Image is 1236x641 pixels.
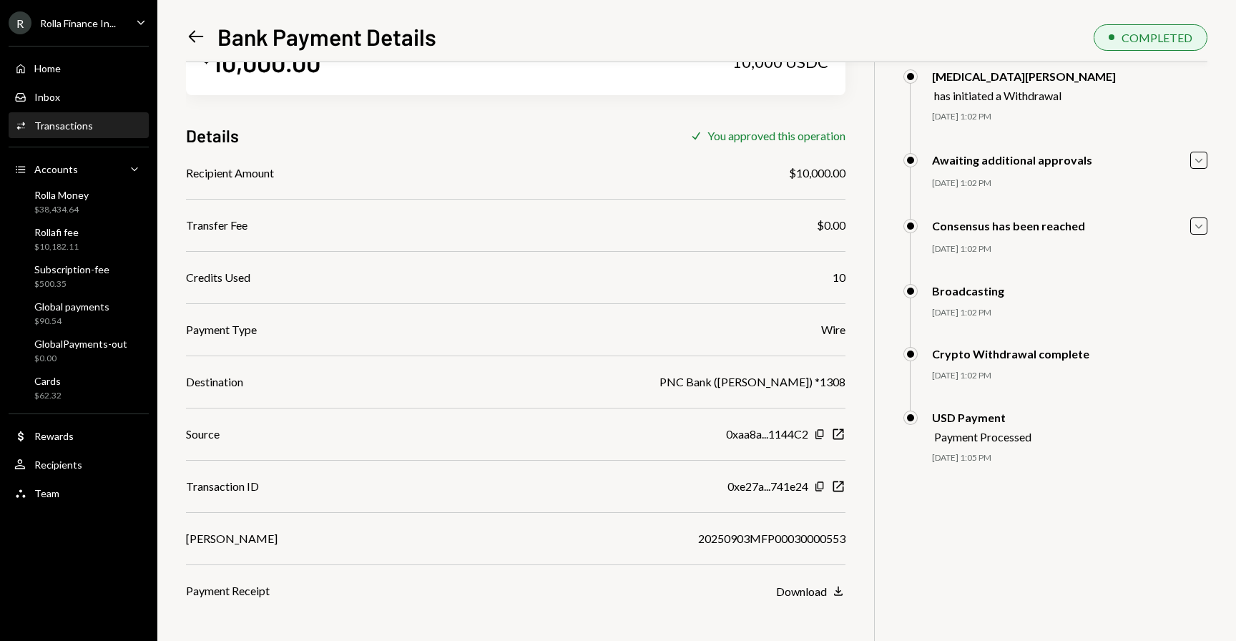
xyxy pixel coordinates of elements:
div: Transactions [34,119,93,132]
div: [DATE] 1:05 PM [932,452,1207,464]
div: Cards [34,375,62,387]
a: Cards$62.32 [9,371,149,405]
a: Home [9,55,149,81]
a: Rolla Money$38,434.64 [9,185,149,219]
div: Download [776,584,827,598]
a: Rewards [9,423,149,449]
a: Team [9,480,149,506]
div: Consensus has been reached [932,219,1085,233]
div: [DATE] 1:02 PM [932,370,1207,382]
div: USD Payment [932,411,1031,424]
div: Awaiting additional approvals [932,153,1092,167]
div: [PERSON_NAME] [186,530,278,547]
div: Credits Used [186,269,250,286]
div: COMPLETED [1122,31,1192,44]
div: has initiated a Withdrawal [934,89,1116,102]
div: Team [34,487,59,499]
div: 10 [833,269,845,286]
div: Rolla Money [34,189,89,201]
div: R [9,11,31,34]
div: Rollafi fee [34,226,79,238]
div: PNC Bank ([PERSON_NAME]) *1308 [659,373,845,391]
div: Transfer Fee [186,217,247,234]
a: Accounts [9,156,149,182]
div: Wire [821,321,845,338]
div: $0.00 [817,217,845,234]
div: Global payments [34,300,109,313]
div: $10,182.11 [34,241,79,253]
div: GlobalPayments-out [34,338,127,350]
div: $500.35 [34,278,109,290]
div: 0xe27a...741e24 [727,478,808,495]
a: GlobalPayments-out$0.00 [9,333,149,368]
div: 0xaa8a...1144C2 [726,426,808,443]
a: Inbox [9,84,149,109]
button: Download [776,584,845,600]
div: Subscription-fee [34,263,109,275]
div: [DATE] 1:02 PM [932,177,1207,190]
a: Recipients [9,451,149,477]
div: Rewards [34,430,74,442]
div: $90.54 [34,315,109,328]
h3: Details [186,124,239,147]
a: Rollafi fee$10,182.11 [9,222,149,256]
div: 20250903MFP00030000553 [698,530,845,547]
a: Global payments$90.54 [9,296,149,331]
div: $62.32 [34,390,62,402]
div: $38,434.64 [34,204,89,216]
div: Recipients [34,459,82,471]
div: Inbox [34,91,60,103]
h1: Bank Payment Details [217,22,436,51]
div: Home [34,62,61,74]
div: [DATE] 1:02 PM [932,243,1207,255]
div: [DATE] 1:02 PM [932,111,1207,123]
a: Transactions [9,112,149,138]
div: Transaction ID [186,478,259,495]
div: Payment Processed [934,430,1031,444]
div: [MEDICAL_DATA][PERSON_NAME] [932,69,1116,83]
div: [DATE] 1:02 PM [932,307,1207,319]
div: $0.00 [34,353,127,365]
div: Broadcasting [932,284,1004,298]
div: Source [186,426,220,443]
div: Payment Receipt [186,582,270,600]
div: Rolla Finance In... [40,17,116,29]
div: Accounts [34,163,78,175]
div: Crypto Withdrawal complete [932,347,1089,361]
a: Subscription-fee$500.35 [9,259,149,293]
div: Recipient Amount [186,165,274,182]
div: Payment Type [186,321,257,338]
div: You approved this operation [707,129,845,142]
div: Destination [186,373,243,391]
div: $10,000.00 [789,165,845,182]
